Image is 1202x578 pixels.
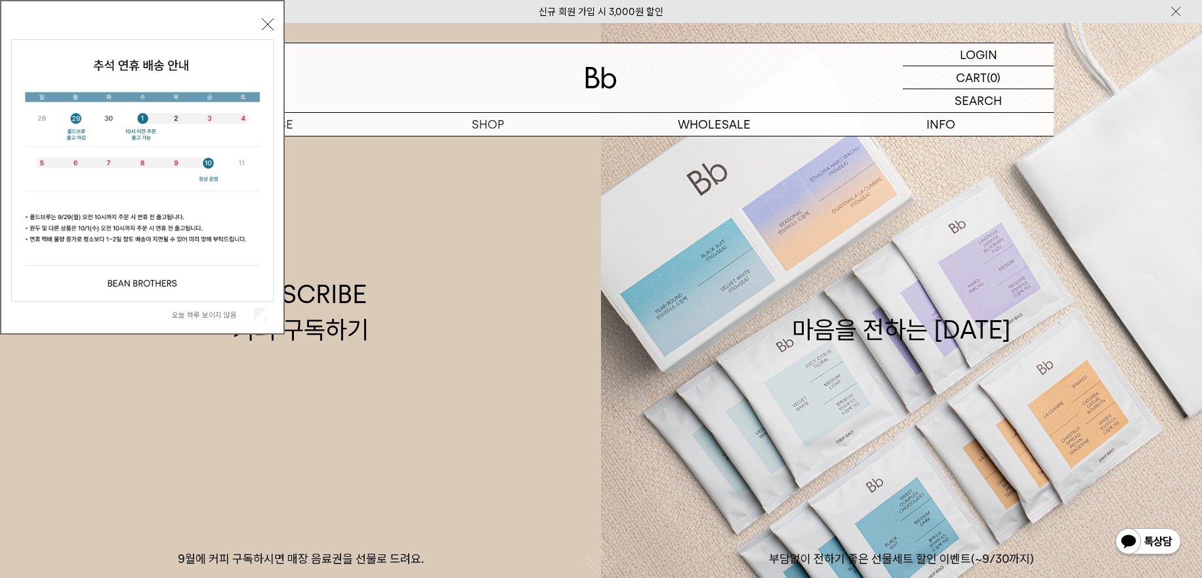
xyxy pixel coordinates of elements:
[1114,527,1182,558] img: 카카오톡 채널 1:1 채팅 버튼
[12,40,273,301] img: 5e4d662c6b1424087153c0055ceb1a13_140731.jpg
[903,43,1054,66] a: LOGIN
[827,113,1054,136] p: INFO
[960,43,997,66] p: LOGIN
[262,18,274,30] button: 닫기
[955,89,1002,112] p: SEARCH
[585,67,617,89] img: 로고
[375,113,601,136] a: SHOP
[601,113,827,136] p: WHOLESALE
[233,277,369,346] div: SUBSCRIBE 커피 구독하기
[956,66,987,89] p: CART
[987,66,1001,89] p: (0)
[172,310,251,320] label: 오늘 하루 보이지 않음
[903,66,1054,89] a: CART (0)
[601,551,1202,567] p: 부담없이 전하기 좋은 선물세트 할인 이벤트(~9/30까지)
[539,6,663,18] a: 신규 회원 가입 시 3,000원 할인
[792,277,1011,346] div: 마음을 전하는 [DATE]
